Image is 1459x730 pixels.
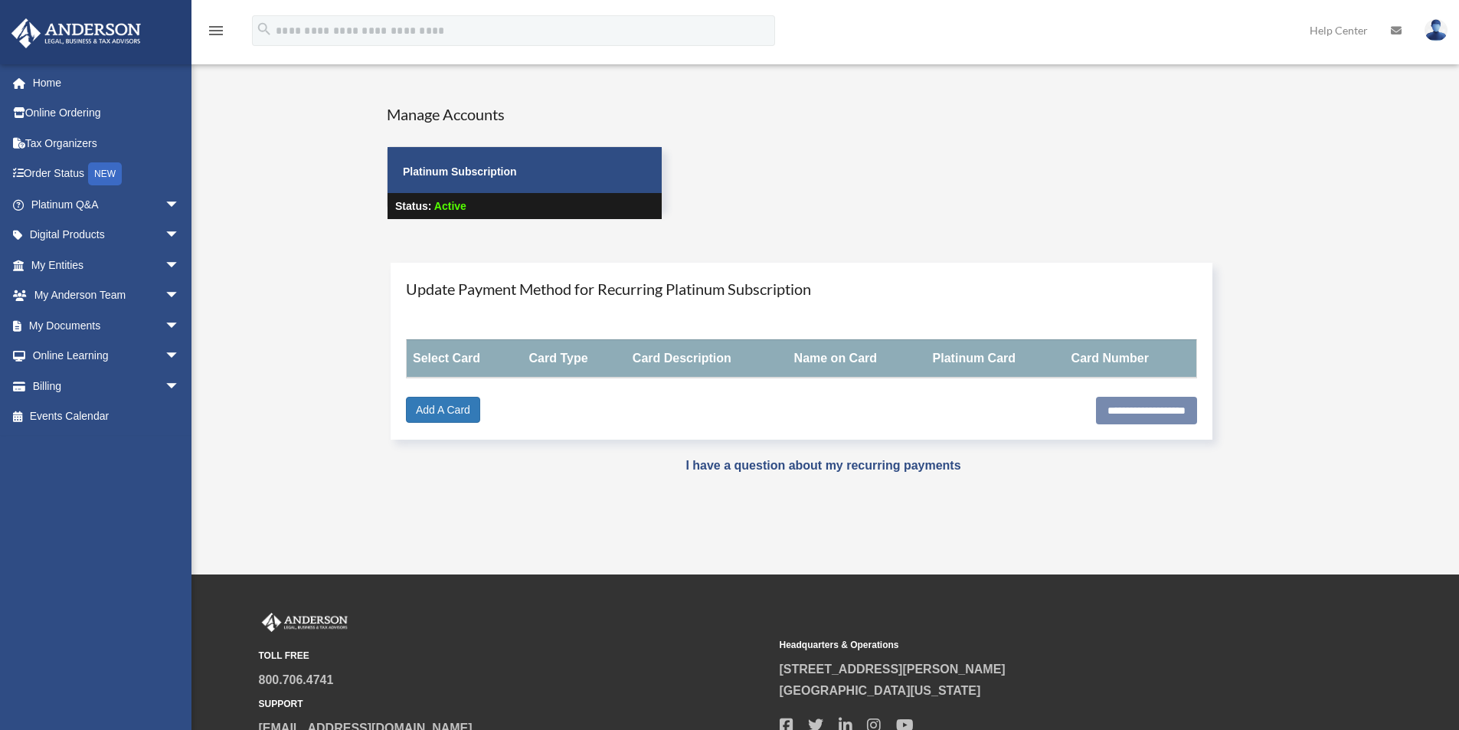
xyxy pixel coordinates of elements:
[780,684,981,697] a: [GEOGRAPHIC_DATA][US_STATE]
[11,280,203,311] a: My Anderson Teamarrow_drop_down
[11,128,203,159] a: Tax Organizers
[11,371,203,401] a: Billingarrow_drop_down
[11,250,203,280] a: My Entitiesarrow_drop_down
[207,21,225,40] i: menu
[165,250,195,281] span: arrow_drop_down
[523,339,626,378] th: Card Type
[7,18,146,48] img: Anderson Advisors Platinum Portal
[11,98,203,129] a: Online Ordering
[406,278,1197,300] h4: Update Payment Method for Recurring Platinum Subscription
[788,339,927,378] th: Name on Card
[685,459,960,472] a: I have a question about my recurring payments
[11,310,203,341] a: My Documentsarrow_drop_down
[88,162,122,185] div: NEW
[165,189,195,221] span: arrow_drop_down
[256,21,273,38] i: search
[165,220,195,251] span: arrow_drop_down
[407,339,523,378] th: Select Card
[11,401,203,432] a: Events Calendar
[403,165,517,178] strong: Platinum Subscription
[387,103,662,125] h4: Manage Accounts
[259,673,334,686] a: 800.706.4741
[780,637,1290,653] small: Headquarters & Operations
[165,310,195,342] span: arrow_drop_down
[259,613,351,633] img: Anderson Advisors Platinum Portal
[165,280,195,312] span: arrow_drop_down
[1425,19,1448,41] img: User Pic
[780,663,1006,676] a: [STREET_ADDRESS][PERSON_NAME]
[259,648,769,664] small: TOLL FREE
[11,159,203,190] a: Order StatusNEW
[259,696,769,712] small: SUPPORT
[434,200,466,212] span: Active
[406,397,480,423] a: Add A Card
[165,341,195,372] span: arrow_drop_down
[207,27,225,40] a: menu
[165,371,195,402] span: arrow_drop_down
[395,200,431,212] strong: Status:
[1065,339,1196,378] th: Card Number
[11,189,203,220] a: Platinum Q&Aarrow_drop_down
[11,220,203,250] a: Digital Productsarrow_drop_down
[927,339,1065,378] th: Platinum Card
[11,341,203,372] a: Online Learningarrow_drop_down
[626,339,788,378] th: Card Description
[11,67,203,98] a: Home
